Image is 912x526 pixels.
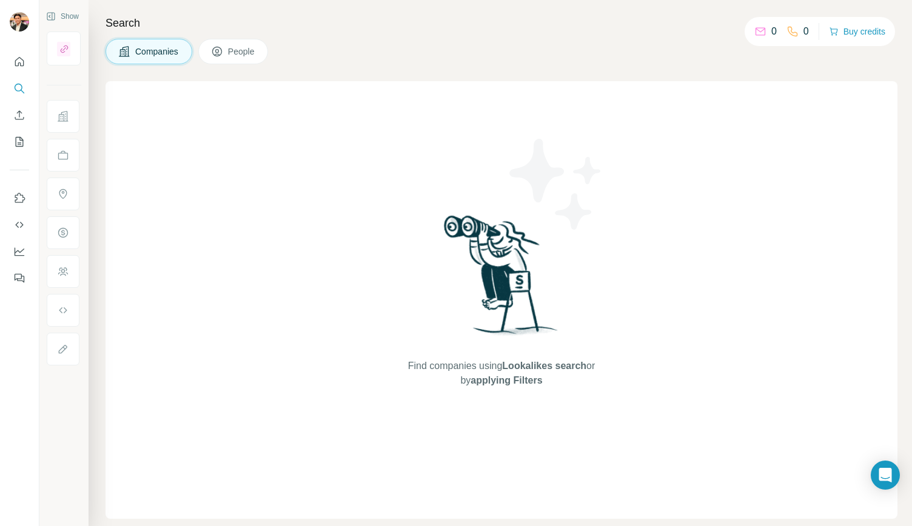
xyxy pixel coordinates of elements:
button: Dashboard [10,241,29,262]
span: Lookalikes search [502,361,586,371]
img: Surfe Illustration - Stars [501,130,611,239]
button: Show [38,7,87,25]
button: Use Surfe on LinkedIn [10,187,29,209]
button: Quick start [10,51,29,73]
button: Search [10,78,29,99]
button: Use Surfe API [10,214,29,236]
p: 0 [771,24,777,39]
h4: Search [106,15,897,32]
img: Surfe Illustration - Woman searching with binoculars [438,212,565,347]
span: Find companies using or by [404,359,598,388]
p: 0 [803,24,809,39]
span: Companies [135,45,179,58]
div: Open Intercom Messenger [871,461,900,490]
button: Enrich CSV [10,104,29,126]
span: applying Filters [471,375,542,385]
button: My lists [10,131,29,153]
img: Avatar [10,12,29,32]
button: Buy credits [829,23,885,40]
span: People [228,45,256,58]
button: Feedback [10,267,29,289]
